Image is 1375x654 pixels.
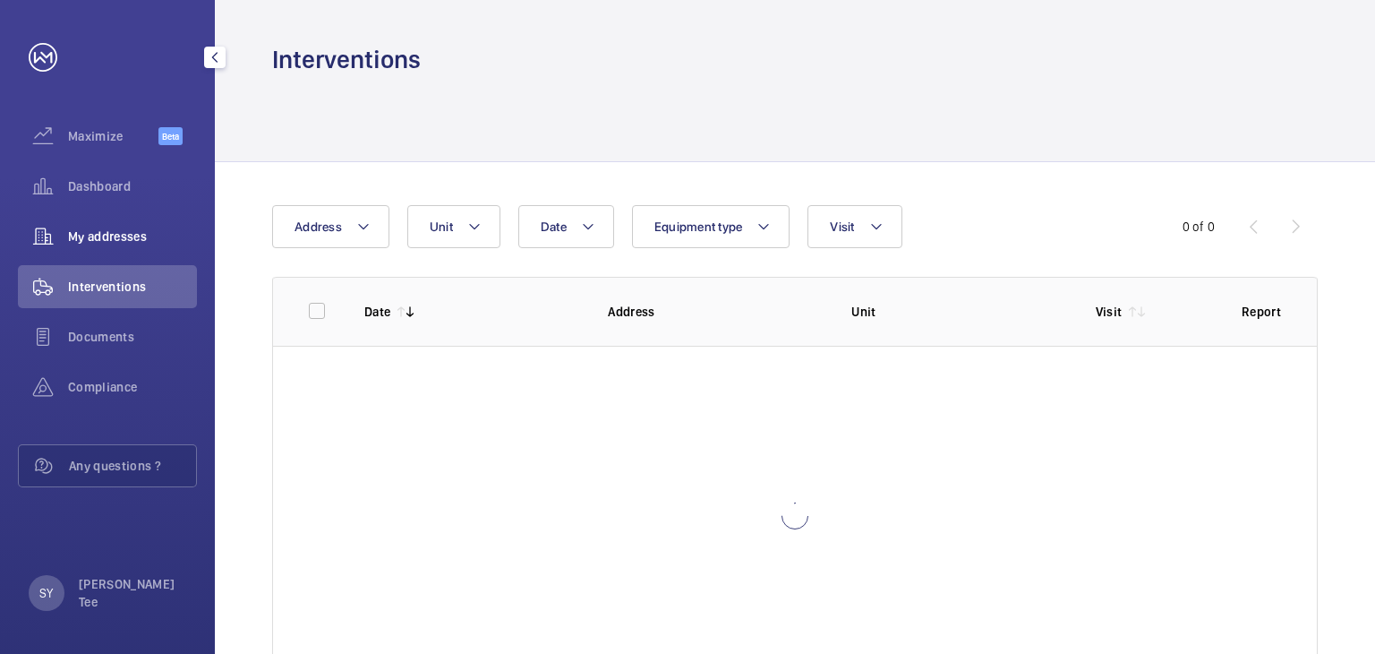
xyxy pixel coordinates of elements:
p: SY [39,584,53,602]
button: Address [272,205,389,248]
span: Compliance [68,378,197,396]
span: Documents [68,328,197,346]
p: Date [364,303,390,321]
span: Date [541,219,567,234]
span: Any questions ? [69,457,196,475]
button: Date [518,205,614,248]
span: Interventions [68,278,197,296]
button: Visit [807,205,901,248]
button: Unit [407,205,500,248]
span: Visit [830,219,854,234]
span: Equipment type [654,219,743,234]
div: 0 of 0 [1183,218,1215,236]
button: Equipment type [632,205,790,248]
p: Report [1242,303,1281,321]
p: Unit [851,303,1066,321]
p: [PERSON_NAME] Tee [79,575,186,611]
span: Address [295,219,342,234]
span: Maximize [68,127,158,145]
span: Beta [158,127,183,145]
span: My addresses [68,228,197,245]
span: Dashboard [68,177,197,195]
p: Visit [1096,303,1123,321]
span: Unit [430,219,453,234]
h1: Interventions [272,43,421,76]
p: Address [608,303,823,321]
